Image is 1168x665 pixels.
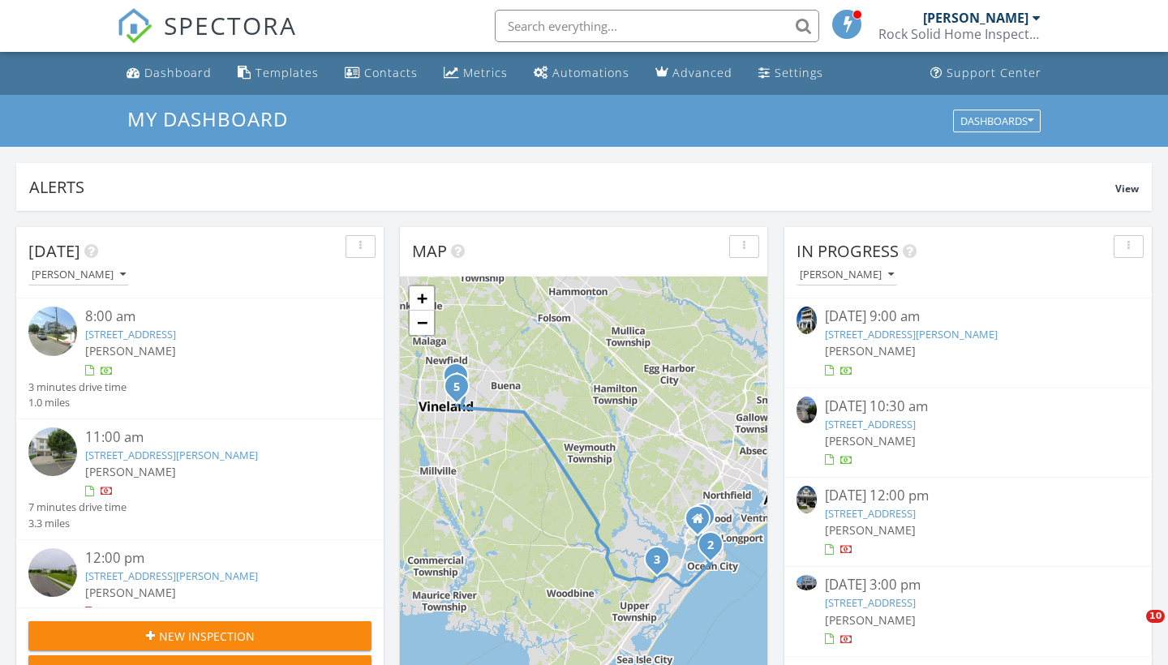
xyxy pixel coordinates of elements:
div: [DATE] 12:00 pm [825,486,1111,506]
span: My Dashboard [127,105,288,132]
span: [PERSON_NAME] [85,464,176,479]
a: SPECTORA [117,22,297,56]
span: [PERSON_NAME] [825,433,916,448]
img: streetview [28,307,77,355]
div: [DATE] 3:00 pm [825,575,1111,595]
div: 802 Coolidge Rd 2, Ocean City, NJ 08226 [711,544,720,554]
img: streetview [28,548,77,597]
span: [PERSON_NAME] [825,612,916,628]
a: Advanced [649,58,739,88]
div: Rock Solid Home Inspections, LLC [878,26,1041,42]
div: 754 4th Street, Somers Point NJ 08244 [698,518,707,528]
a: [STREET_ADDRESS] [825,595,916,610]
div: Automations [552,65,629,80]
div: 25 Temple Road, Vineland, NJ 08360 [457,386,466,396]
div: 540 Sunset Avenue, Somers Point, NJ 08244 [702,516,712,526]
i: 4 [453,371,459,383]
a: Settings [752,58,830,88]
div: 11:00 am [85,427,342,448]
a: Templates [231,58,325,88]
div: [PERSON_NAME] [800,269,894,281]
div: 3 minutes drive time [28,380,127,395]
i: 5 [453,382,460,393]
span: [PERSON_NAME] [85,585,176,600]
a: 12:00 pm [STREET_ADDRESS][PERSON_NAME] [PERSON_NAME] 11 minutes drive time 6.4 miles [28,548,371,652]
img: 9321478%2Fcover_photos%2F0ICKEef5jEhaMOy6Wl9W%2Fsmall.jpg [797,486,817,513]
div: [PERSON_NAME] [923,10,1028,26]
img: 9364839%2Fcover_photos%2Frlqfsg8hbEagn14lw5Xe%2Fsmall.jpg [797,307,817,334]
div: Alerts [29,176,1115,198]
div: [DATE] 10:30 am [825,397,1111,417]
a: [STREET_ADDRESS][PERSON_NAME] [825,327,998,341]
div: 2 Henry Road, Upper Township, NJ 08223 [657,559,667,568]
span: New Inspection [159,628,255,645]
a: [STREET_ADDRESS][PERSON_NAME] [85,448,258,462]
span: View [1115,182,1139,195]
div: 8:00 am [85,307,342,327]
button: [PERSON_NAME] [797,264,897,286]
div: Metrics [463,65,508,80]
a: Metrics [437,58,514,88]
div: 1116 Ramblewood Drive, Vineland, NJ 08360 [456,375,466,385]
div: Support Center [947,65,1041,80]
i: 2 [707,540,714,551]
span: [DATE] [28,240,80,262]
a: 11:00 am [STREET_ADDRESS][PERSON_NAME] [PERSON_NAME] 7 minutes drive time 3.3 miles [28,427,371,531]
span: 10 [1146,610,1165,623]
a: 8:00 am [STREET_ADDRESS] [PERSON_NAME] 3 minutes drive time 1.0 miles [28,307,371,410]
div: [DATE] 9:00 am [825,307,1111,327]
img: 9364852%2Fcover_photos%2FDBLChuGikWPwbJt1eYm7%2Fsmall.jpg [797,575,817,590]
div: Templates [255,65,319,80]
div: Settings [775,65,823,80]
a: [DATE] 12:00 pm [STREET_ADDRESS] [PERSON_NAME] [797,486,1140,558]
a: Automations (Basic) [527,58,636,88]
i: 3 [654,555,660,566]
button: [PERSON_NAME] [28,264,129,286]
span: [PERSON_NAME] [85,343,176,358]
input: Search everything... [495,10,819,42]
a: [DATE] 3:00 pm [STREET_ADDRESS] [PERSON_NAME] [797,575,1140,647]
img: 9357292%2Fcover_photos%2FNAfy8j8HQJrTTZ9IkmYW%2Fsmall.jpeg [797,397,817,424]
a: Contacts [338,58,424,88]
iframe: Intercom live chat [1113,610,1152,649]
a: [DATE] 9:00 am [STREET_ADDRESS][PERSON_NAME] [PERSON_NAME] [797,307,1140,379]
a: [STREET_ADDRESS] [825,506,916,521]
span: Map [412,240,447,262]
a: Dashboard [120,58,218,88]
img: streetview [28,427,77,476]
img: The Best Home Inspection Software - Spectora [117,8,152,44]
div: Contacts [364,65,418,80]
a: [STREET_ADDRESS] [85,327,176,341]
div: 3.3 miles [28,516,127,531]
span: In Progress [797,240,899,262]
span: SPECTORA [164,8,297,42]
a: [DATE] 10:30 am [STREET_ADDRESS] [PERSON_NAME] [797,397,1140,469]
div: Advanced [672,65,732,80]
a: Support Center [924,58,1048,88]
a: Zoom out [410,311,434,335]
div: Dashboard [144,65,212,80]
div: 1.0 miles [28,395,127,410]
button: Dashboards [953,109,1041,132]
button: New Inspection [28,621,371,650]
a: Zoom in [410,286,434,311]
div: 7 minutes drive time [28,500,127,515]
a: [STREET_ADDRESS] [825,417,916,431]
div: 12:00 pm [85,548,342,568]
span: [PERSON_NAME] [825,522,916,538]
div: Dashboards [960,115,1033,127]
div: [PERSON_NAME] [32,269,126,281]
span: [PERSON_NAME] [825,343,916,358]
a: [STREET_ADDRESS][PERSON_NAME] [85,568,258,583]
